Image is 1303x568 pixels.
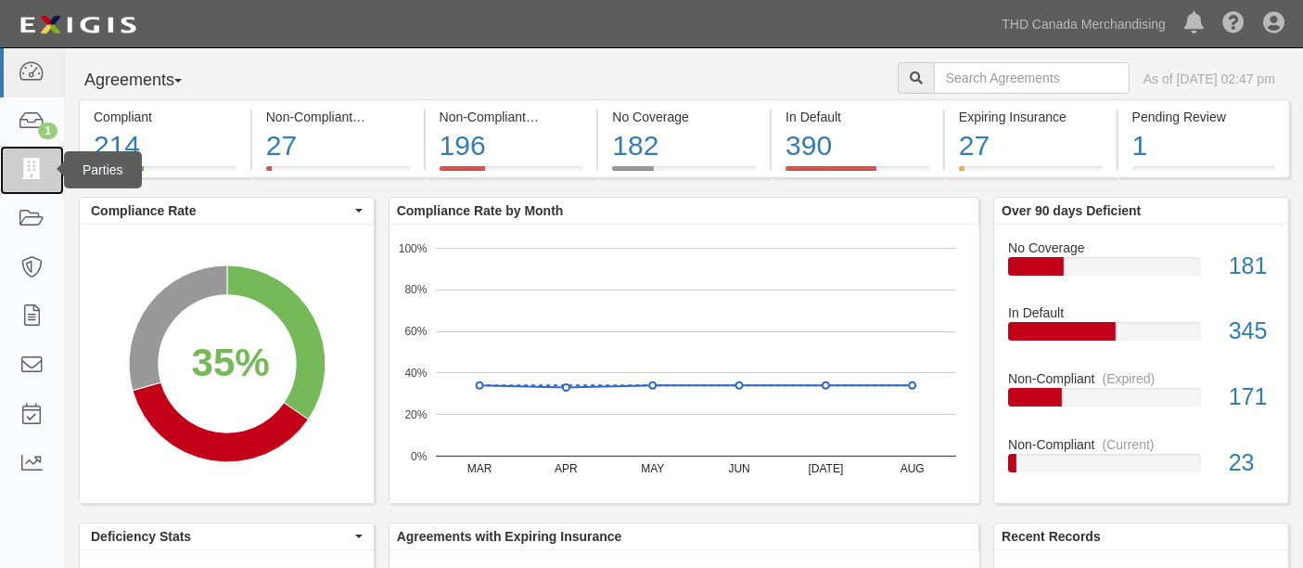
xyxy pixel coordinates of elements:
a: Non-Compliant(Current)23 [1008,435,1274,487]
text: 20% [404,408,427,421]
div: 171 [1215,381,1288,414]
div: 390 [786,126,929,166]
a: Non-Compliant(Expired)171 [1008,369,1274,435]
text: 0% [411,449,428,462]
a: In Default345 [1008,303,1274,369]
span: Deficiency Stats [91,527,351,546]
div: Pending Review [1132,108,1275,126]
a: Expiring Insurance27 [945,166,1117,181]
svg: A chart. [390,225,979,503]
button: Agreements [79,62,218,99]
text: 80% [404,283,427,296]
div: Compliant [94,108,236,126]
div: 214 [94,126,236,166]
div: (Current) [1103,435,1155,454]
div: 27 [959,126,1103,166]
div: 35% [192,335,270,391]
span: Compliance Rate [91,201,351,220]
text: JUN [728,462,749,475]
div: Non-Compliant [994,435,1288,454]
a: Pending Review1 [1118,166,1290,181]
div: (Expired) [1103,369,1156,388]
text: [DATE] [808,462,843,475]
div: In Default [994,303,1288,322]
text: 40% [404,367,427,380]
text: 60% [404,325,427,338]
i: Help Center - Complianz [1222,13,1245,35]
div: Non-Compliant (Expired) [440,108,583,126]
button: Deficiency Stats [80,523,374,549]
div: 345 [1215,315,1288,348]
text: AUG [901,462,925,475]
text: 100% [399,241,428,254]
a: In Default390 [772,166,943,181]
div: Parties [64,151,142,188]
b: Agreements with Expiring Insurance [397,529,622,544]
div: No Coverage [994,239,1288,257]
b: Recent Records [1002,529,1101,544]
div: 1 [1132,126,1275,166]
div: (Expired) [533,108,586,126]
svg: A chart. [80,225,374,503]
img: logo-5460c22ac91f19d4615b14bd174203de0afe785f0fc80cf4dbbc73dc1793850b.png [14,8,142,42]
b: Over 90 days Deficient [1002,203,1141,218]
div: Non-Compliant (Current) [266,108,410,126]
div: 27 [266,126,410,166]
div: 23 [1215,446,1288,480]
button: Compliance Rate [80,198,374,224]
a: Non-Compliant(Current)27 [252,166,424,181]
input: Search Agreements [934,62,1130,94]
a: Non-Compliant(Expired)196 [426,166,597,181]
text: MAR [467,462,492,475]
text: APR [555,462,578,475]
div: 182 [612,126,756,166]
a: No Coverage182 [598,166,770,181]
a: Compliant214 [79,166,250,181]
div: 196 [440,126,583,166]
a: THD Canada Merchandising [992,6,1175,43]
div: Expiring Insurance [959,108,1103,126]
div: (Current) [360,108,412,126]
b: Compliance Rate by Month [397,203,564,218]
div: 1 [38,123,57,139]
text: MAY [641,462,664,475]
div: 181 [1215,250,1288,283]
div: In Default [786,108,929,126]
div: No Coverage [612,108,756,126]
div: Non-Compliant [994,369,1288,388]
div: As of [DATE] 02:47 pm [1143,70,1275,88]
a: No Coverage181 [1008,239,1274,304]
